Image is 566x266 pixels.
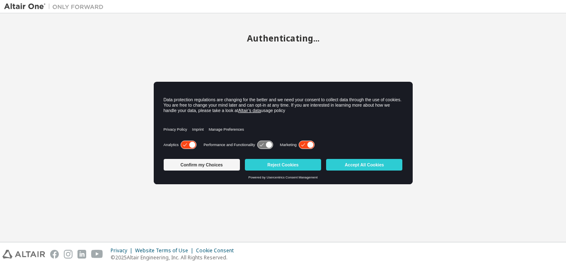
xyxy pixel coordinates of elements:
img: linkedin.svg [77,250,86,259]
div: Cookie Consent [196,247,239,254]
div: Website Terms of Use [135,247,196,254]
img: instagram.svg [64,250,73,259]
img: youtube.svg [91,250,103,259]
img: altair_logo.svg [2,250,45,259]
div: Privacy [111,247,135,254]
p: © 2025 Altair Engineering, Inc. All Rights Reserved. [111,254,239,261]
img: Altair One [4,2,108,11]
h2: Authenticating... [4,33,562,44]
img: facebook.svg [50,250,59,259]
